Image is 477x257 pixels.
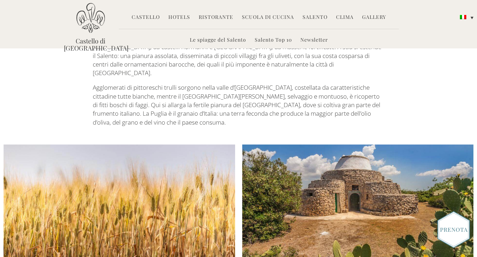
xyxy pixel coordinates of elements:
a: Le spiagge del Salento [190,36,246,44]
img: Italiano [460,15,466,19]
a: Castello [132,14,160,22]
a: Scuola di Cucina [242,14,294,22]
a: Newsletter [300,36,328,44]
img: Castello di Ugento [76,3,105,33]
a: Ristorante [199,14,233,22]
img: Book_Button_Italian.png [437,211,470,248]
a: Hotels [168,14,190,22]
a: Gallery [362,14,386,22]
a: Clima [336,14,354,22]
a: Salento [303,14,328,22]
p: Agglomerati di pittoreschi trulli sorgono nella valle d’[GEOGRAPHIC_DATA], costellata da caratter... [93,83,384,126]
a: Castello di [GEOGRAPHIC_DATA] [64,37,117,52]
p: È una regione carica di storia, punteggiata da cattedrali edificate per i crociati in viaggio ver... [93,34,384,77]
a: Salento Top 10 [255,36,292,44]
